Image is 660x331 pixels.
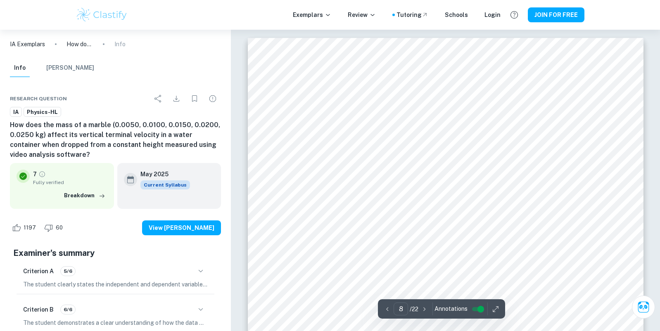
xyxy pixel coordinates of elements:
[62,189,107,202] button: Breakdown
[507,8,521,22] button: Help and Feedback
[23,267,54,276] h6: Criterion A
[632,296,655,319] button: Ask Clai
[24,108,61,116] span: Physics-HL
[33,179,107,186] span: Fully verified
[10,107,22,117] a: IA
[434,305,468,313] span: Annotations
[76,7,128,23] img: Clastify logo
[46,59,94,77] button: [PERSON_NAME]
[140,180,190,189] span: Current Syllabus
[484,10,501,19] a: Login
[23,305,54,314] h6: Criterion B
[186,90,203,107] div: Bookmark
[142,220,221,235] button: View [PERSON_NAME]
[10,221,40,234] div: Like
[140,180,190,189] div: This exemplar is based on the current syllabus. Feel free to refer to it for inspiration/ideas wh...
[410,305,418,314] p: / 22
[10,120,221,160] h6: How does the mass of a marble (0.0050, 0.0100, 0.0150, 0.0200, 0.0250 kg) affect its vertical ter...
[42,221,67,234] div: Dislike
[51,224,67,232] span: 60
[10,40,45,49] a: IA Exemplars
[528,7,584,22] button: JOIN FOR FREE
[140,170,183,179] h6: May 2025
[24,107,61,117] a: Physics-HL
[61,306,75,313] span: 6/6
[114,40,126,49] p: Info
[10,59,30,77] button: Info
[204,90,221,107] div: Report issue
[10,108,21,116] span: IA
[13,247,218,259] h5: Examiner's summary
[348,10,376,19] p: Review
[168,90,185,107] div: Download
[396,10,428,19] a: Tutoring
[61,267,75,275] span: 5/6
[23,280,208,289] p: The student clearly states the independent and dependent variables in the research question but t...
[38,170,46,178] a: Grade fully verified
[293,10,331,19] p: Exemplars
[33,170,37,179] p: 7
[150,90,166,107] div: Share
[10,95,67,102] span: Research question
[23,318,208,327] p: The student demonstrates a clear understanding of how the data was obtained and processed, as eac...
[445,10,468,19] a: Schools
[19,224,40,232] span: 1197
[66,40,93,49] p: How does the mass of a marble (0.0050, 0.0100, 0.0150, 0.0200, 0.0250 kg) affect its vertical ter...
